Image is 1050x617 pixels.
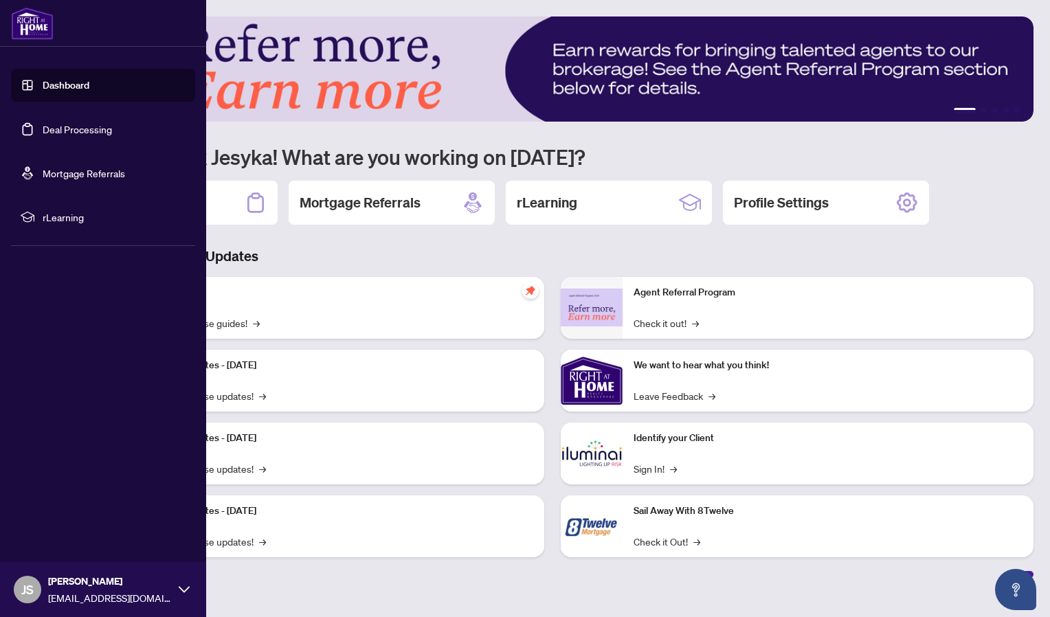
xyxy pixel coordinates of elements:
span: → [708,388,715,403]
a: Leave Feedback→ [634,388,715,403]
button: 4 [1003,108,1009,113]
p: Agent Referral Program [634,285,1023,300]
button: Open asap [995,569,1036,610]
button: 2 [981,108,987,113]
p: Platform Updates - [DATE] [144,504,533,519]
p: Identify your Client [634,431,1023,446]
h2: Mortgage Referrals [300,193,421,212]
a: Deal Processing [43,123,112,135]
span: [EMAIL_ADDRESS][DOMAIN_NAME] [48,590,172,605]
h3: Brokerage & Industry Updates [71,247,1034,266]
span: → [259,461,266,476]
button: 5 [1014,108,1020,113]
p: Self-Help [144,285,533,300]
img: Agent Referral Program [561,289,623,326]
span: → [259,534,266,549]
a: Dashboard [43,79,89,91]
p: Platform Updates - [DATE] [144,358,533,373]
p: We want to hear what you think! [634,358,1023,373]
p: Platform Updates - [DATE] [144,431,533,446]
button: 1 [954,108,976,113]
span: [PERSON_NAME] [48,574,172,589]
a: Check it out!→ [634,315,699,330]
a: Sign In!→ [634,461,677,476]
a: Mortgage Referrals [43,167,125,179]
p: Sail Away With 8Twelve [634,504,1023,519]
img: We want to hear what you think! [561,350,623,412]
span: JS [21,580,34,599]
h2: Profile Settings [734,193,829,212]
img: logo [11,7,54,40]
button: 3 [992,108,998,113]
span: → [693,534,700,549]
h2: rLearning [517,193,577,212]
span: pushpin [522,282,539,299]
span: → [259,388,266,403]
img: Identify your Client [561,423,623,484]
img: Slide 0 [71,16,1034,122]
h1: Welcome back Jesyka! What are you working on [DATE]? [71,144,1034,170]
span: rLearning [43,210,186,225]
a: Check it Out!→ [634,534,700,549]
span: → [670,461,677,476]
span: → [692,315,699,330]
span: → [253,315,260,330]
img: Sail Away With 8Twelve [561,495,623,557]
